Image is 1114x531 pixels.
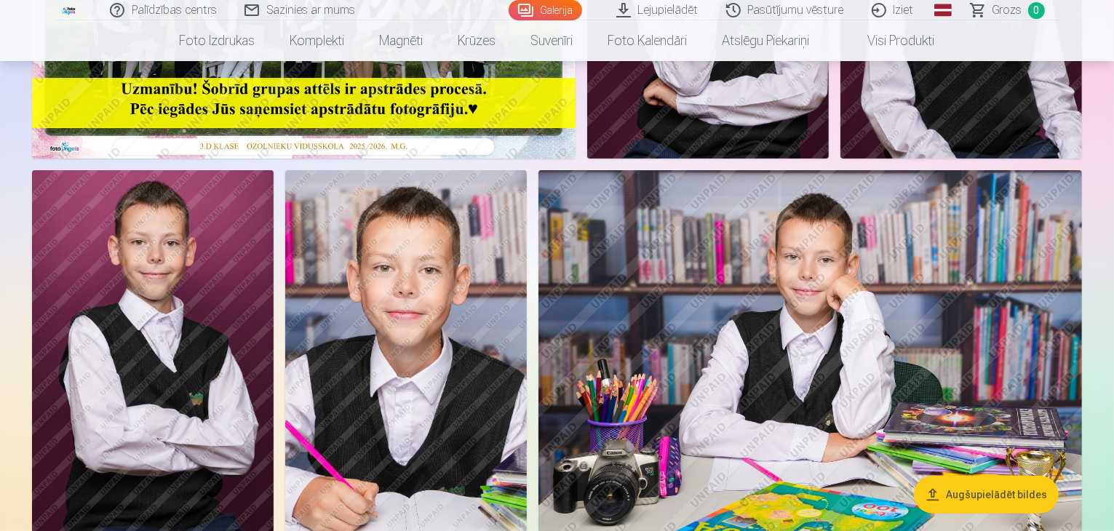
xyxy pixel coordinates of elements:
a: Foto kalendāri [591,20,705,61]
button: Augšupielādēt bildes [914,476,1059,514]
span: Grozs [992,1,1022,19]
a: Foto izdrukas [162,20,273,61]
a: Suvenīri [514,20,591,61]
img: /fa1 [61,6,77,15]
span: 0 [1028,2,1045,19]
a: Visi produkti [827,20,952,61]
a: Atslēgu piekariņi [705,20,827,61]
a: Komplekti [273,20,362,61]
a: Krūzes [441,20,514,61]
a: Magnēti [362,20,441,61]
